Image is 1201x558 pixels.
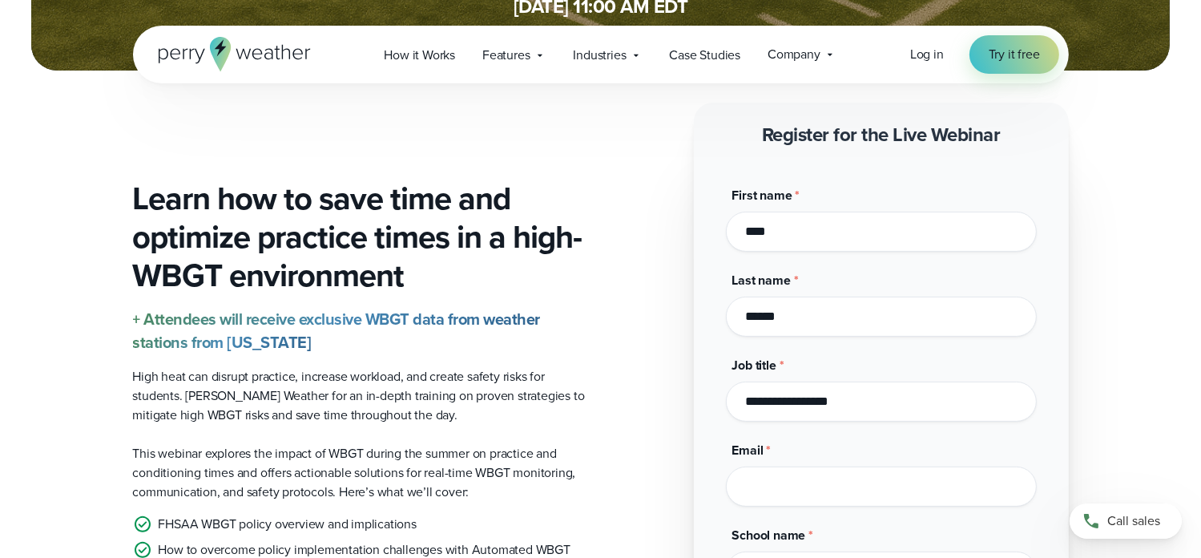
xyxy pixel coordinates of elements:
[159,515,417,534] p: FHSAA WBGT policy overview and implications
[732,441,764,459] span: Email
[574,46,627,65] span: Industries
[482,46,530,65] span: Features
[670,46,741,65] span: Case Studies
[969,35,1059,74] a: Try it free
[910,45,944,63] span: Log in
[732,526,806,544] span: School name
[732,356,776,374] span: Job title
[371,38,470,71] a: How it Works
[656,38,755,71] a: Case Studies
[133,180,588,295] h3: Learn how to save time and optimize practice times in a high-WBGT environment
[133,307,541,354] strong: + Attendees will receive exclusive WBGT data from weather stations from [US_STATE]
[732,186,792,204] span: First name
[1070,503,1182,539] a: Call sales
[762,120,1001,149] strong: Register for the Live Webinar
[133,444,588,502] p: This webinar explores the impact of WBGT during the summer on practice and conditioning times and...
[1107,511,1160,531] span: Call sales
[910,45,944,64] a: Log in
[732,271,791,289] span: Last name
[385,46,456,65] span: How it Works
[989,45,1040,64] span: Try it free
[768,45,820,64] span: Company
[133,367,588,425] p: High heat can disrupt practice, increase workload, and create safety risks for students. [PERSON_...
